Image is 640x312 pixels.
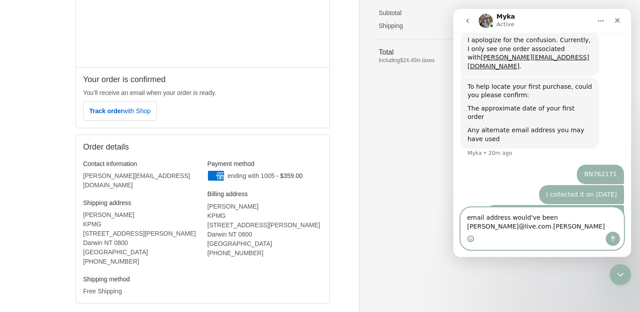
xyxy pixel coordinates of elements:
iframe: Intercom live chat [453,9,631,257]
span: Track order [89,107,151,115]
iframe: Intercom live chat [610,264,631,285]
h3: Contact information [83,160,198,168]
bdo: [PERSON_NAME][EMAIL_ADDRESS][DOMAIN_NAME] [83,172,190,189]
h3: Shipping method [83,275,198,283]
th: Subtotal [379,9,468,17]
p: You’ll receive an email when your order is ready. [83,88,322,98]
h3: Shipping address [83,199,198,207]
h3: Billing address [208,190,323,198]
span: Total [379,48,394,56]
span: Including in taxes [379,56,468,64]
address: [PERSON_NAME] KPMG [STREET_ADDRESS][PERSON_NAME] Darwin NT 0800 [GEOGRAPHIC_DATA] ‎[PHONE_NUMBER] [208,202,323,258]
p: Free Shipping [83,287,198,296]
span: with Shop [123,107,150,115]
span: - $359.00 [276,172,303,179]
span: $24.45 [400,57,416,63]
button: Track orderwith Shop [83,101,157,121]
h2: Your order is confirmed [83,75,322,85]
span: ending with 1005 [228,172,275,179]
address: [PERSON_NAME] KPMG [STREET_ADDRESS][PERSON_NAME] Darwin NT 0800 [GEOGRAPHIC_DATA] ‎[PHONE_NUMBER] [83,210,198,266]
span: Shipping [379,22,403,29]
h2: Order details [83,142,322,152]
h3: Payment method [208,160,323,168]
